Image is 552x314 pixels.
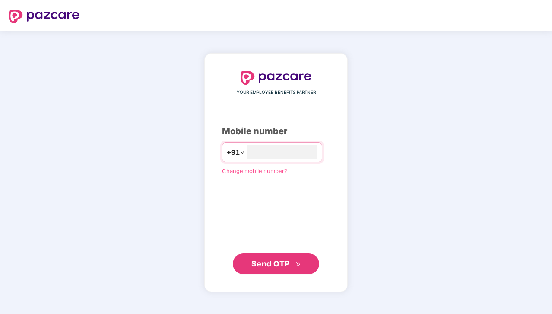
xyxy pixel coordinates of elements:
div: Mobile number [222,125,330,138]
span: +91 [227,147,240,158]
span: double-right [295,262,301,267]
span: Send OTP [251,259,290,268]
img: logo [241,71,311,85]
span: down [240,150,245,155]
a: Change mobile number? [222,167,287,174]
img: logo [9,10,79,23]
button: Send OTPdouble-right [233,253,319,274]
span: YOUR EMPLOYEE BENEFITS PARTNER [237,89,316,96]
